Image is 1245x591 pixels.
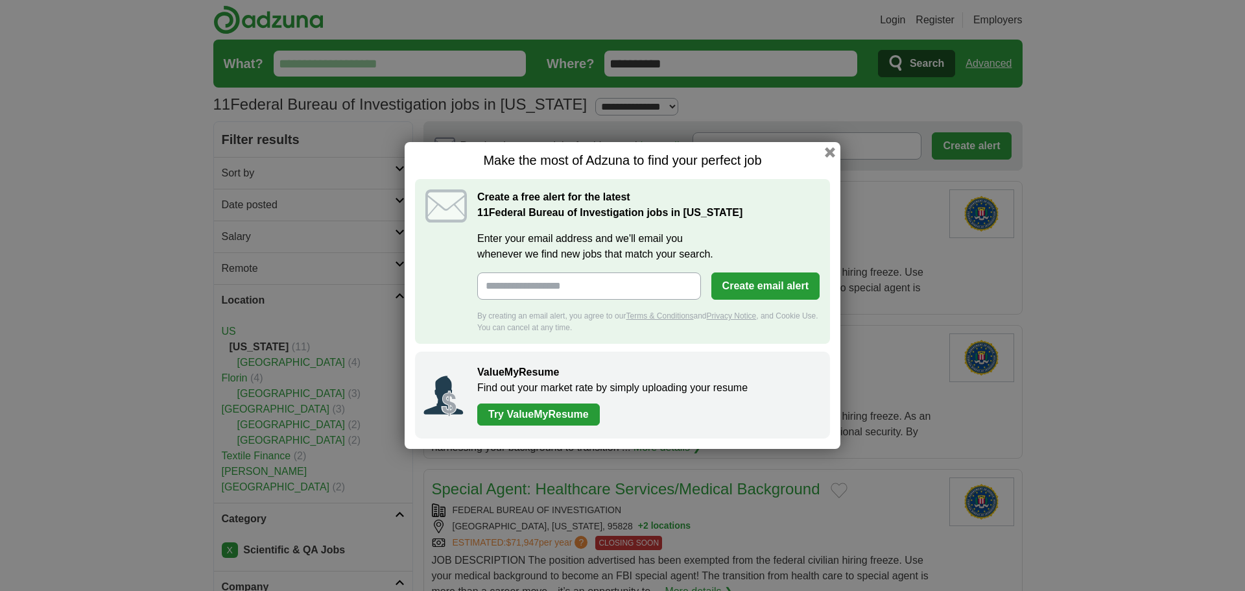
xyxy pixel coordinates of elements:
[415,152,830,169] h1: Make the most of Adzuna to find your perfect job
[707,311,757,320] a: Privacy Notice
[425,189,467,223] img: icon_email.svg
[477,207,742,218] strong: Federal Bureau of Investigation jobs in [US_STATE]
[711,272,820,300] button: Create email alert
[477,380,817,396] p: Find out your market rate by simply uploading your resume
[477,189,820,221] h2: Create a free alert for the latest
[626,311,693,320] a: Terms & Conditions
[477,404,600,426] a: Try ValueMyResume
[477,310,820,333] div: By creating an email alert, you agree to our and , and Cookie Use. You can cancel at any time.
[477,231,820,262] label: Enter your email address and we'll email you whenever we find new jobs that match your search.
[477,205,489,221] span: 11
[477,365,817,380] h2: ValueMyResume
